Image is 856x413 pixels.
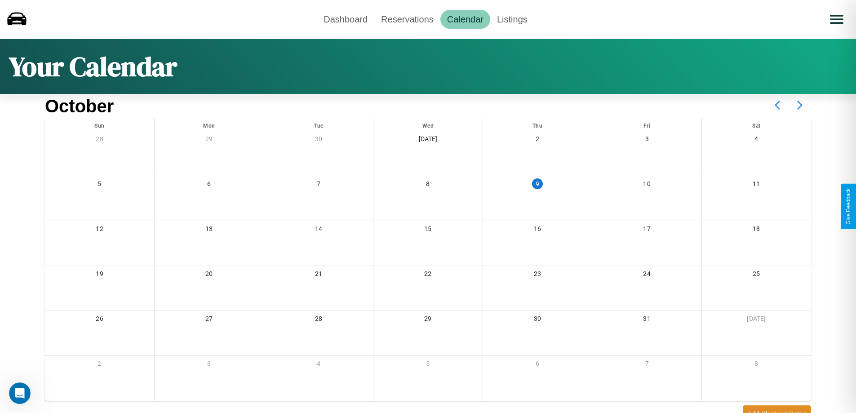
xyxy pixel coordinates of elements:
div: 6 [155,176,264,195]
div: Fri [592,118,701,131]
div: 15 [373,221,483,240]
div: 28 [264,311,373,329]
div: [DATE] [373,131,483,150]
div: 6 [483,356,592,374]
div: 4 [702,131,811,150]
div: 14 [264,221,373,240]
div: 21 [264,266,373,284]
div: 27 [155,311,264,329]
div: 8 [702,356,811,374]
div: 25 [702,266,811,284]
button: Open menu [824,7,849,32]
div: 30 [264,131,373,150]
div: 2 [45,356,154,374]
div: 30 [483,311,592,329]
div: 29 [373,311,483,329]
div: [DATE] [702,311,811,329]
h1: Your Calendar [9,48,177,85]
div: 12 [45,221,154,240]
div: 5 [373,356,483,374]
a: Calendar [440,10,490,29]
div: 4 [264,356,373,374]
a: Reservations [374,10,440,29]
div: Give Feedback [845,188,852,225]
div: 26 [45,311,154,329]
div: 19 [45,266,154,284]
div: 11 [702,176,811,195]
div: Mon [155,118,264,131]
div: Wed [373,118,483,131]
div: 24 [592,266,701,284]
div: Tue [264,118,373,131]
a: Listings [490,10,534,29]
iframe: Intercom live chat [9,382,31,404]
div: 31 [592,311,701,329]
div: 5 [45,176,154,195]
div: 28 [45,131,154,150]
a: Dashboard [317,10,374,29]
div: 22 [373,266,483,284]
div: 9 [532,178,543,189]
div: 7 [264,176,373,195]
div: 10 [592,176,701,195]
div: 23 [483,266,592,284]
div: 18 [702,221,811,240]
div: 2 [483,131,592,150]
div: 16 [483,221,592,240]
div: 20 [155,266,264,284]
div: 13 [155,221,264,240]
div: 17 [592,221,701,240]
div: 8 [373,176,483,195]
div: 7 [592,356,701,374]
div: Sun [45,118,154,131]
div: 3 [155,356,264,374]
div: 29 [155,131,264,150]
div: 3 [592,131,701,150]
div: Thu [483,118,592,131]
h2: October [45,96,114,116]
div: Sat [702,118,811,131]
